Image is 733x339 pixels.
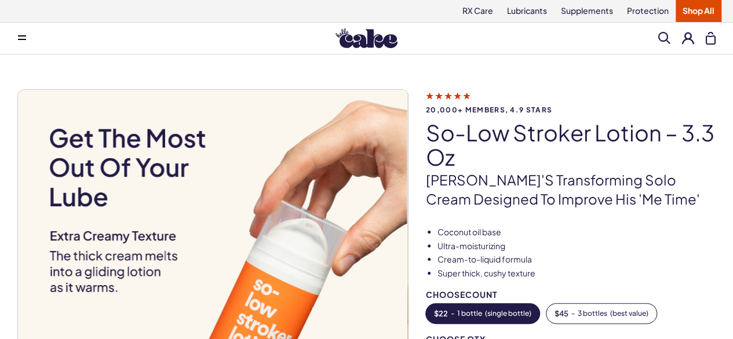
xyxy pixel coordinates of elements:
span: ( best value ) [610,309,648,318]
span: ( single bottle ) [485,309,531,318]
p: [PERSON_NAME]'s transforming solo cream designed to improve his 'me time' [426,170,716,209]
span: $ 22 [434,309,448,318]
button: - [426,304,539,323]
span: $ 45 [555,309,568,318]
span: 20,000+ members, 4.9 stars [426,106,716,114]
li: Ultra-moisturizing [437,240,716,252]
li: Cream-to-liquid formula [437,254,716,265]
li: Super thick, cushy texture [437,268,716,279]
div: Choose Count [426,290,716,299]
li: Coconut oil base [437,227,716,238]
img: Hello Cake [335,28,398,48]
button: - [546,304,657,323]
h1: So-Low Stroker Lotion – 3.3 oz [426,121,716,169]
span: 1 bottle [457,309,482,318]
span: 3 bottles [578,309,607,318]
a: 20,000+ members, 4.9 stars [426,90,716,114]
